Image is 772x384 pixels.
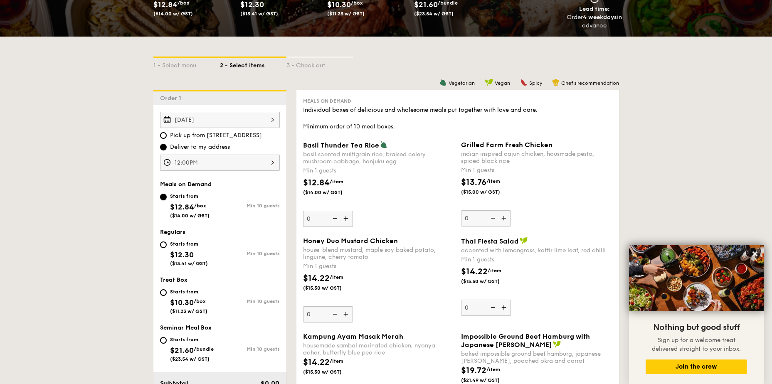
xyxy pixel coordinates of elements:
[461,210,511,226] input: Grilled Farm Fresh Chickenindian inspired cajun chicken, housmade pesto, spiced black riceMin 1 g...
[153,58,220,70] div: 1 - Select menu
[220,346,280,352] div: Min 10 guests
[303,342,454,356] div: housemade sambal marinated chicken, nyonya achar, butterfly blue pea rice
[488,268,501,273] span: /item
[170,202,194,212] span: $12.84
[160,241,167,248] input: Starts from$12.30($13.41 w/ GST)Min 10 guests
[240,11,278,17] span: ($13.41 w/ GST)
[303,189,360,196] span: ($14.00 w/ GST)
[303,332,403,340] span: Kampung Ayam Masak Merah
[461,366,486,376] span: $19.72
[160,289,167,296] input: Starts from$10.30/box($11.23 w/ GST)Min 10 guests
[328,306,340,322] img: icon-reduce.1d2dbef1.svg
[439,79,447,86] img: icon-vegetarian.fe4039eb.svg
[461,256,612,264] div: Min 1 guests
[461,267,488,277] span: $14.22
[170,213,210,219] span: ($14.00 w/ GST)
[486,178,500,184] span: /item
[303,306,353,322] input: Honey Duo Mustard Chickenhouse-blend mustard, maple soy baked potato, linguine, cherry tomatoMin ...
[461,166,612,175] div: Min 1 guests
[520,79,528,86] img: icon-spicy.37a8142b.svg
[303,167,454,175] div: Min 1 guests
[160,337,167,344] input: Starts from$21.60/bundle($23.54 w/ GST)Min 10 guests
[340,306,353,322] img: icon-add.58712e84.svg
[286,58,353,70] div: 3 - Check out
[220,298,280,304] div: Min 10 guests
[583,14,617,21] strong: 4 weekdays
[160,95,185,102] span: Order 1
[303,151,454,165] div: basil scented multigrain rice, braised celery mushroom cabbage, hanjuku egg
[328,211,340,226] img: icon-reduce.1d2dbef1.svg
[303,211,353,227] input: Basil Thunder Tea Ricebasil scented multigrain rice, braised celery mushroom cabbage, hanjuku egg...
[170,346,194,355] span: $21.60
[486,210,498,226] img: icon-reduce.1d2dbef1.svg
[303,178,330,188] span: $12.84
[303,106,612,131] div: Individual boxes of delicious and wholesome meals put together with love and care. Minimum order ...
[461,350,612,364] div: baked impossible ground beef hamburg, japanese [PERSON_NAME], poached okra and carrot
[170,261,208,266] span: ($13.41 w/ GST)
[561,80,619,86] span: Chef's recommendation
[194,203,206,209] span: /box
[170,241,208,247] div: Starts from
[160,229,185,236] span: Regulars
[461,247,612,254] div: accented with lemongrass, kaffir lime leaf, red chilli
[160,144,167,150] input: Deliver to my address
[461,141,552,149] span: Grilled Farm Fresh Chicken
[194,298,206,304] span: /box
[303,246,454,261] div: house-blend mustard, maple soy baked potato, linguine, cherry tomato
[461,278,518,285] span: ($15.50 w/ GST)
[461,237,519,245] span: Thai Fiesta Salad
[461,177,486,187] span: $13.76
[327,11,365,17] span: ($11.23 w/ GST)
[160,276,187,283] span: Treat Box
[194,346,214,352] span: /bundle
[170,193,210,199] div: Starts from
[160,194,167,200] input: Starts from$12.84/box($14.00 w/ GST)Min 10 guests
[652,337,741,352] span: Sign up for a welcome treat delivered straight to your inbox.
[498,300,511,315] img: icon-add.58712e84.svg
[461,332,590,349] span: Impossible Ground Beef Hamburg with Japanese [PERSON_NAME]
[160,181,212,188] span: Meals on Demand
[170,143,230,151] span: Deliver to my address
[170,131,262,140] span: Pick up from [STREET_ADDRESS]
[170,356,210,362] span: ($23.54 w/ GST)
[303,357,330,367] span: $14.22
[170,336,214,343] div: Starts from
[330,274,343,280] span: /item
[629,245,764,311] img: DSC07876-Edit02-Large.jpeg
[303,262,454,271] div: Min 1 guests
[520,237,528,244] img: icon-vegan.f8ff3823.svg
[529,80,542,86] span: Spicy
[220,203,280,209] div: Min 10 guests
[160,324,212,331] span: Seminar Meal Box
[567,13,622,30] div: Order in advance
[495,80,510,86] span: Vegan
[153,11,193,17] span: ($14.00 w/ GST)
[653,322,740,332] span: Nothing but good stuff
[486,300,498,315] img: icon-reduce.1d2dbef1.svg
[414,11,454,17] span: ($23.54 w/ GST)
[160,112,280,128] input: Event date
[498,210,511,226] img: icon-add.58712e84.svg
[170,298,194,307] span: $10.30
[340,211,353,226] img: icon-add.58712e84.svg
[461,150,612,165] div: indian inspired cajun chicken, housmade pesto, spiced black rice
[461,189,518,195] span: ($15.00 w/ GST)
[160,155,280,171] input: Event time
[160,132,167,139] input: Pick up from [STREET_ADDRESS]
[303,98,351,104] span: Meals on Demand
[220,58,286,70] div: 2 - Select items
[461,377,518,384] span: ($21.49 w/ GST)
[486,367,500,372] span: /item
[552,79,560,86] img: icon-chef-hat.a58ddaea.svg
[461,300,511,316] input: Thai Fiesta Saladaccented with lemongrass, kaffir lime leaf, red chilliMin 1 guests$14.22/item($1...
[170,288,207,295] div: Starts from
[330,179,343,185] span: /item
[303,273,330,283] span: $14.22
[330,358,343,364] span: /item
[646,359,747,374] button: Join the crew
[449,80,475,86] span: Vegetarian
[220,251,280,256] div: Min 10 guests
[303,285,360,291] span: ($15.50 w/ GST)
[579,5,610,12] span: Lead time:
[303,141,379,149] span: Basil Thunder Tea Rice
